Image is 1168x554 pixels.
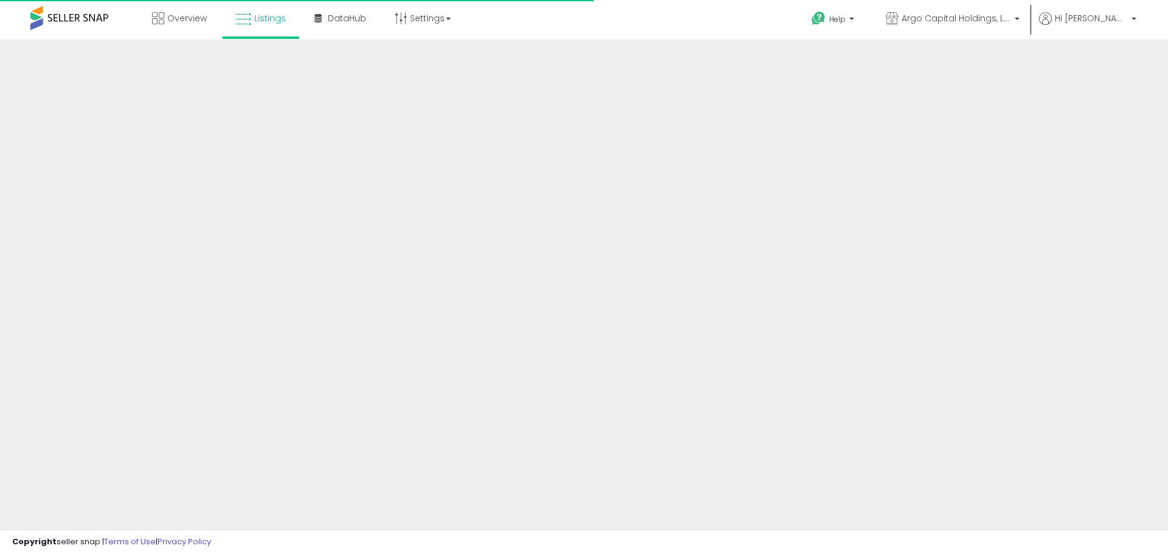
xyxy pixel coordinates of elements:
span: Argo Capital Holdings, LLLC [902,12,1011,24]
span: Overview [167,12,207,24]
i: Get Help [811,11,826,26]
strong: Copyright [12,536,57,547]
span: DataHub [328,12,366,24]
a: Help [802,2,866,40]
span: Help [829,14,846,24]
span: Hi [PERSON_NAME] [1055,12,1128,24]
a: Privacy Policy [158,536,211,547]
div: seller snap | | [12,536,211,548]
span: Listings [254,12,286,24]
a: Terms of Use [104,536,156,547]
a: Hi [PERSON_NAME] [1039,12,1136,40]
